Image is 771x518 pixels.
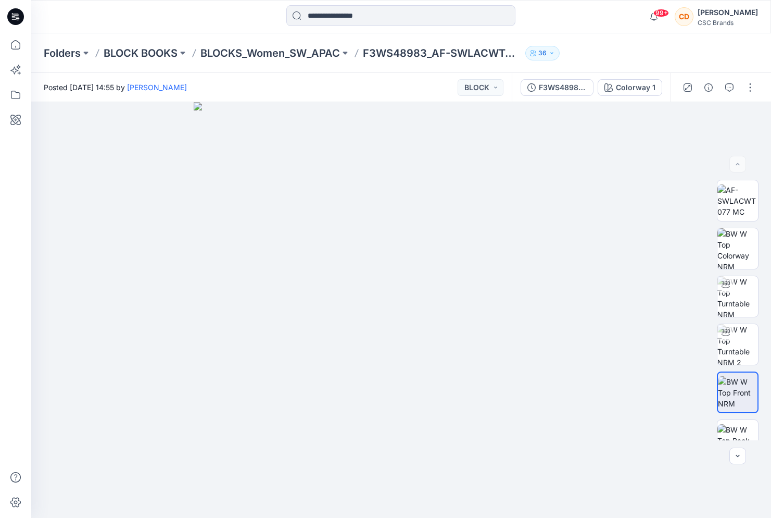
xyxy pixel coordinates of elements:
[521,79,593,96] button: F3WS48983_AF-SWLACWT077_F13_PAACT_VFA
[718,376,757,409] img: BW W Top Front NRM
[363,46,521,60] p: F3WS48983_AF-SWLACWT077_F13_PAACT_VFA
[525,46,560,60] button: 36
[698,6,758,19] div: [PERSON_NAME]
[616,82,655,93] div: Colorway 1
[717,324,758,365] img: BW W Top Turntable NRM 2
[44,46,81,60] a: Folders
[717,424,758,457] img: BW W Top Back NRM
[538,47,547,59] p: 36
[44,82,187,93] span: Posted [DATE] 14:55 by
[698,19,758,27] div: CSC Brands
[194,102,609,518] img: eyJhbGciOiJIUzI1NiIsImtpZCI6IjAiLCJzbHQiOiJzZXMiLCJ0eXAiOiJKV1QifQ.eyJkYXRhIjp7InR5cGUiOiJzdG9yYW...
[717,228,758,269] img: BW W Top Colorway NRM
[598,79,662,96] button: Colorway 1
[653,9,669,17] span: 99+
[200,46,340,60] a: BLOCKS_Women_SW_APAC
[675,7,693,26] div: CD
[127,83,187,92] a: [PERSON_NAME]
[104,46,178,60] a: BLOCK BOOKS
[717,184,758,217] img: AF-SWLACWT077 MC
[717,276,758,317] img: BW W Top Turntable NRM
[539,82,587,93] div: F3WS48983_AF-SWLACWT077_F13_PAACT_VFA
[700,79,717,96] button: Details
